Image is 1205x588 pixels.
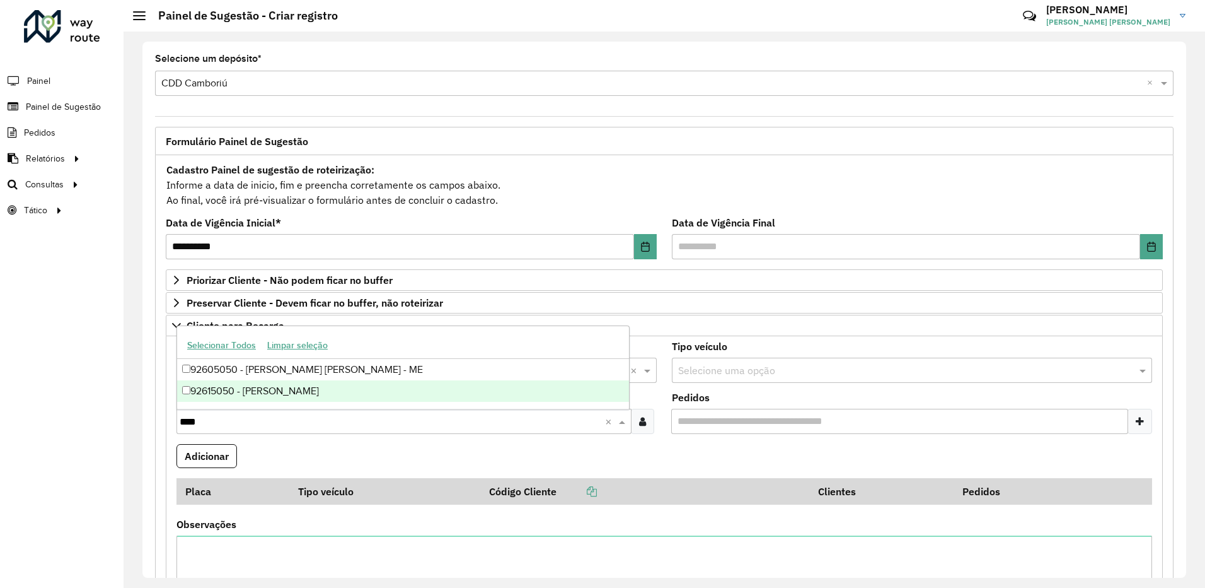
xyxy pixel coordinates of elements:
span: Cliente para Recarga [187,320,284,331]
button: Limpar seleção [262,336,333,355]
span: Painel de Sugestão [26,100,101,114]
span: [PERSON_NAME] [PERSON_NAME] [1046,16,1170,28]
span: Preservar Cliente - Devem ficar no buffer, não roteirizar [187,298,443,308]
label: Selecione um depósito [155,51,262,66]
div: 92615050 - [PERSON_NAME] [177,380,629,402]
a: Priorizar Cliente - Não podem ficar no buffer [166,269,1163,291]
th: Tipo veículo [290,478,481,505]
a: Cliente para Recarga [166,315,1163,336]
a: Preservar Cliente - Devem ficar no buffer, não roteirizar [166,292,1163,314]
button: Selecionar Todos [182,336,262,355]
button: Choose Date [1140,234,1163,259]
label: Pedidos [672,390,710,405]
button: Choose Date [634,234,657,259]
label: Observações [176,517,236,532]
th: Código Cliente [481,478,809,505]
span: Painel [27,74,50,88]
label: Data de Vigência Inicial [166,215,281,230]
th: Pedidos [954,478,1098,505]
span: Relatórios [26,152,65,165]
span: Clear all [1147,76,1158,91]
span: Consultas [25,178,64,191]
span: Formulário Painel de Sugestão [166,136,308,146]
strong: Cadastro Painel de sugestão de roteirização: [166,163,374,176]
label: Tipo veículo [672,339,727,354]
a: Copiar [556,485,597,498]
button: Adicionar [176,444,237,468]
div: Informe a data de inicio, fim e preencha corretamente os campos abaixo. Ao final, você irá pré-vi... [166,162,1163,208]
a: Contato Rápido [1016,3,1043,30]
span: Tático [24,204,47,217]
div: 92605050 - [PERSON_NAME] [PERSON_NAME] - ME [177,359,629,380]
ng-dropdown-panel: Options list [176,326,630,409]
span: Clear all [605,414,616,429]
label: Data de Vigência Final [672,215,775,230]
th: Clientes [809,478,954,505]
span: Clear all [630,363,641,378]
th: Placa [176,478,290,505]
span: Priorizar Cliente - Não podem ficar no buffer [187,275,393,285]
h2: Painel de Sugestão - Criar registro [146,9,338,23]
h3: [PERSON_NAME] [1046,4,1170,16]
span: Pedidos [24,126,55,139]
